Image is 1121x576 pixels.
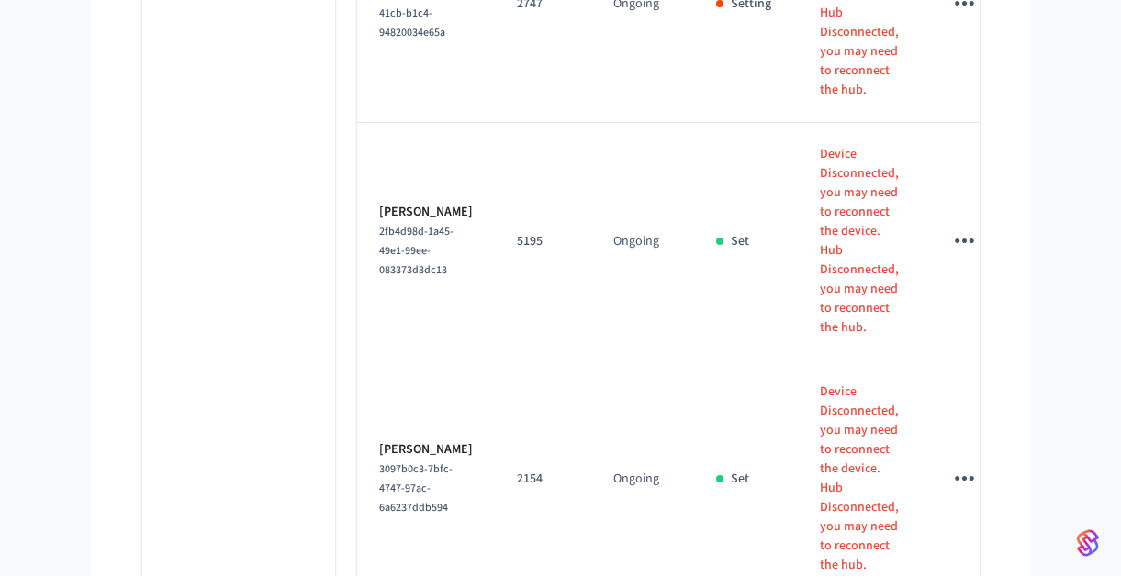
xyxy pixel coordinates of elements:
[379,440,473,460] p: [PERSON_NAME]
[820,241,899,338] p: Hub Disconnected, you may need to reconnect the hub.
[731,470,749,489] p: Set
[731,232,749,251] p: Set
[517,470,569,489] p: 2154
[1077,528,1099,558] img: SeamLogoGradient.69752ec5.svg
[591,123,694,360] td: Ongoing
[379,461,453,515] span: 3097b0c3-7bfc-4747-97ac-6a6237ddb594
[820,382,899,479] p: Device Disconnected, you may need to reconnect the device.
[517,232,569,251] p: 5195
[820,145,899,241] p: Device Disconnected, you may need to reconnect the device.
[379,203,473,222] p: [PERSON_NAME]
[820,479,899,575] p: Hub Disconnected, you may need to reconnect the hub.
[820,4,899,100] p: Hub Disconnected, you may need to reconnect the hub.
[379,224,454,278] span: 2fb4d98d-1a45-49e1-99ee-083373d3dc13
